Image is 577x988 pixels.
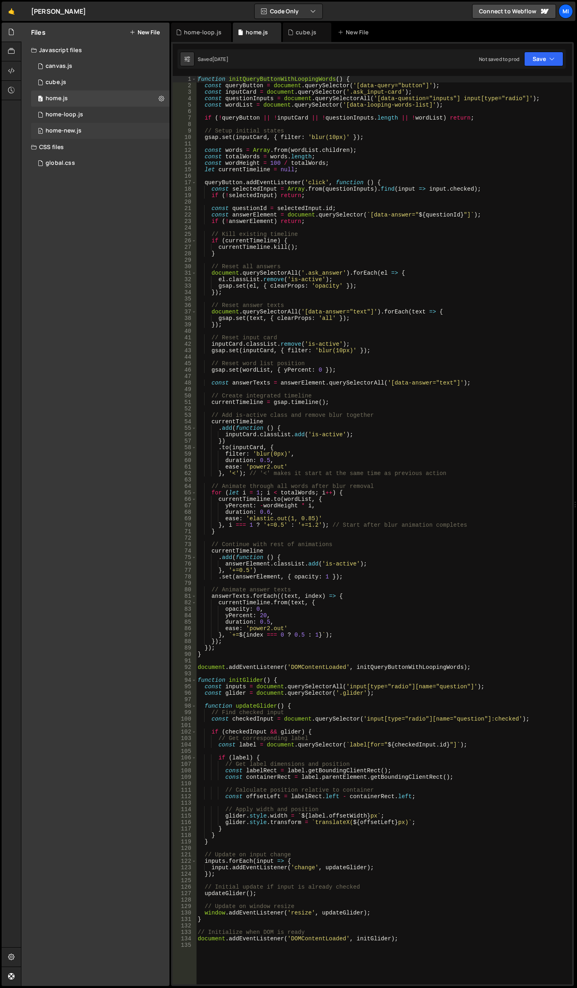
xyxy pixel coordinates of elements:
[173,399,197,406] div: 51
[173,418,197,425] div: 54
[173,270,197,276] div: 31
[173,716,197,722] div: 100
[173,826,197,832] div: 117
[173,515,197,522] div: 69
[38,96,43,103] span: 0
[173,483,197,490] div: 64
[173,839,197,845] div: 119
[173,186,197,192] div: 18
[173,806,197,813] div: 114
[173,683,197,690] div: 95
[173,664,197,671] div: 92
[173,225,197,231] div: 24
[31,28,46,37] h2: Files
[2,2,21,21] a: 🤙
[173,250,197,257] div: 28
[173,722,197,729] div: 101
[173,548,197,554] div: 74
[173,832,197,839] div: 118
[173,134,197,141] div: 10
[173,522,197,528] div: 70
[173,645,197,651] div: 89
[173,205,197,212] div: 21
[173,108,197,115] div: 6
[173,923,197,929] div: 132
[173,619,197,625] div: 85
[173,153,197,160] div: 13
[173,729,197,735] div: 102
[46,95,68,102] div: home.js
[184,28,222,36] div: home-loop.js
[31,6,86,16] div: [PERSON_NAME]
[31,155,169,171] div: 16715/45692.css
[173,477,197,483] div: 63
[31,74,169,90] div: 16715/46597.js
[173,612,197,619] div: 84
[173,767,197,774] div: 108
[173,709,197,716] div: 99
[246,28,268,36] div: home.js
[173,696,197,703] div: 97
[173,380,197,386] div: 48
[173,858,197,864] div: 122
[173,373,197,380] div: 47
[173,851,197,858] div: 121
[173,322,197,328] div: 39
[173,244,197,250] div: 27
[173,897,197,903] div: 128
[38,128,43,135] span: 0
[173,302,197,309] div: 36
[173,910,197,916] div: 130
[173,599,197,606] div: 82
[173,296,197,302] div: 35
[173,884,197,890] div: 126
[173,76,197,82] div: 1
[558,4,573,19] a: Mi
[173,179,197,186] div: 17
[173,658,197,664] div: 91
[173,141,197,147] div: 11
[173,257,197,263] div: 29
[173,586,197,593] div: 80
[173,166,197,173] div: 15
[173,774,197,780] div: 109
[21,139,169,155] div: CSS files
[173,942,197,948] div: 135
[173,903,197,910] div: 129
[173,535,197,541] div: 72
[173,147,197,153] div: 12
[338,28,372,36] div: New File
[173,625,197,632] div: 86
[472,4,556,19] a: Connect to Webflow
[173,819,197,826] div: 116
[173,574,197,580] div: 78
[212,56,228,63] div: [DATE]
[173,606,197,612] div: 83
[173,82,197,89] div: 2
[173,128,197,134] div: 9
[173,509,197,515] div: 68
[173,580,197,586] div: 79
[173,470,197,477] div: 62
[173,761,197,767] div: 107
[46,111,83,118] div: home-loop.js
[173,528,197,535] div: 71
[173,671,197,677] div: 93
[173,309,197,315] div: 37
[31,123,169,139] div: 16715/46263.js
[173,334,197,341] div: 41
[173,276,197,283] div: 32
[173,360,197,367] div: 45
[173,238,197,244] div: 26
[173,451,197,457] div: 59
[173,864,197,871] div: 123
[173,386,197,393] div: 49
[479,56,519,63] div: Not saved to prod
[173,218,197,225] div: 23
[31,58,169,74] div: 16715/45727.js
[173,638,197,645] div: 88
[173,496,197,502] div: 66
[173,199,197,205] div: 20
[173,89,197,95] div: 3
[173,192,197,199] div: 19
